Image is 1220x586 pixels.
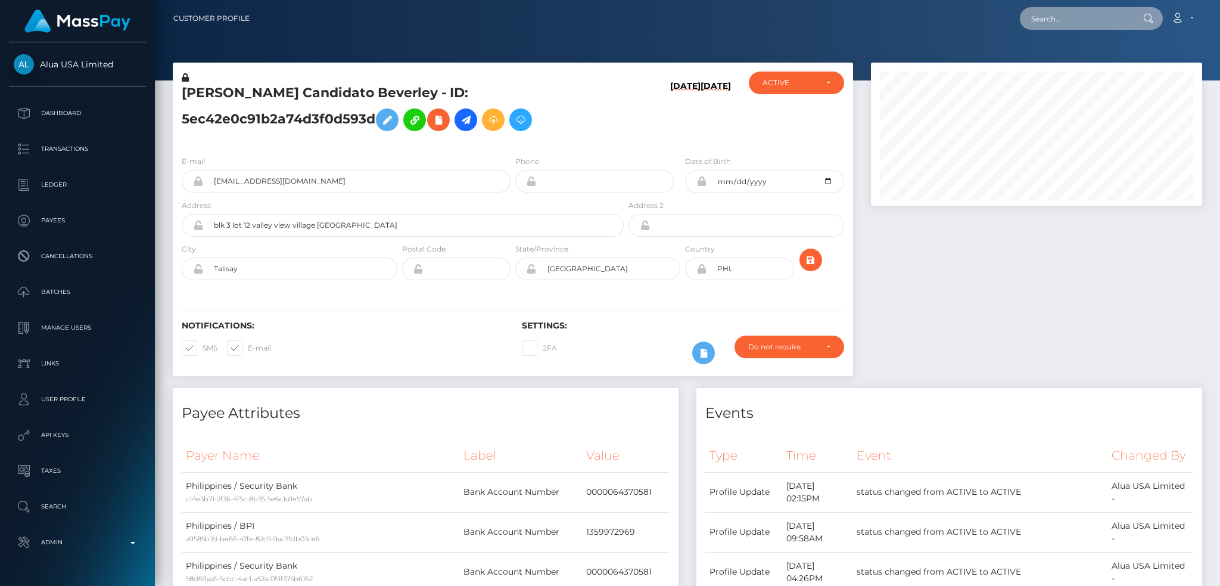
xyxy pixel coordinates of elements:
a: Admin [9,528,146,557]
td: Alua USA Limited - [1107,512,1193,552]
button: ACTIVE [749,72,844,94]
label: Phone [515,156,539,167]
td: Profile Update [705,472,782,512]
a: Payees [9,206,146,235]
h5: [PERSON_NAME] Candidato Beverley - ID: 5ec42e0c91b2a74d3f0d593d [182,84,617,137]
th: Time [782,439,852,472]
a: Search [9,492,146,522]
label: Address 2 [628,200,664,211]
label: Country [685,244,715,255]
label: SMS [182,340,217,356]
label: Date of Birth [685,156,731,167]
th: Label [459,439,583,472]
small: c14e3b71-2f36-4f5c-8b35-5e6c1d1e57ab [186,495,312,503]
label: Address [182,200,211,211]
p: Dashboard [14,104,141,122]
p: Transactions [14,140,141,158]
p: Batches [14,283,141,301]
td: 0000064370581 [582,472,670,512]
td: Bank Account Number [459,512,583,552]
label: E-mail [227,340,271,356]
th: Type [705,439,782,472]
a: Transactions [9,134,146,164]
div: ACTIVE [762,78,817,88]
a: Batches [9,277,146,307]
img: Alua USA Limited [14,54,34,75]
p: API Keys [14,426,141,444]
button: Do not require [735,336,844,358]
h4: Events [705,403,1193,424]
th: Changed By [1107,439,1193,472]
p: Search [14,498,141,516]
a: Dashboard [9,98,146,128]
label: State/Province [515,244,568,255]
a: [DATE] [701,81,731,146]
span: Alua USA Limited [9,59,146,70]
td: 1359972969 [582,512,670,552]
small: a9585b7d-be66-47fe-82c9-9ac7fdb03ce6 [186,535,320,543]
p: User Profile [14,390,141,408]
img: MassPay Logo [24,10,130,33]
a: Initiate Payout [455,108,477,131]
th: Payer Name [182,439,459,472]
label: City [182,244,196,255]
h4: Payee Attributes [182,403,670,424]
h6: [DATE] [670,81,701,141]
td: [DATE] 09:58AM [782,512,852,552]
a: Manage Users [9,313,146,343]
a: Links [9,349,146,379]
p: Taxes [14,462,141,480]
th: Event [852,439,1107,472]
p: Manage Users [14,319,141,337]
td: Bank Account Number [459,472,583,512]
h6: Settings: [522,321,844,331]
td: Philippines / Security Bank [182,472,459,512]
input: Search... [1020,7,1132,30]
label: Postal Code [402,244,446,255]
p: Payees [14,212,141,230]
td: Profile Update [705,512,782,552]
div: Do not require [748,342,817,352]
label: 2FA [522,340,557,356]
td: [DATE] 02:15PM [782,472,852,512]
p: Cancellations [14,247,141,265]
p: Ledger [14,176,141,194]
label: E-mail [182,156,205,167]
a: Customer Profile [173,6,250,31]
a: Ledger [9,170,146,200]
a: Taxes [9,456,146,486]
th: Value [582,439,670,472]
p: Links [14,355,141,373]
h6: [DATE] [701,81,731,91]
p: Admin [14,534,141,551]
td: Philippines / BPI [182,512,459,552]
h6: Notifications: [182,321,504,331]
a: API Keys [9,420,146,450]
td: status changed from ACTIVE to ACTIVE [852,472,1107,512]
small: 58d69aa5-5cbc-4ac1-a52a-051f375b6162 [186,575,313,583]
td: status changed from ACTIVE to ACTIVE [852,512,1107,552]
a: User Profile [9,385,146,414]
a: Cancellations [9,241,146,271]
td: Alua USA Limited - [1107,472,1193,512]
